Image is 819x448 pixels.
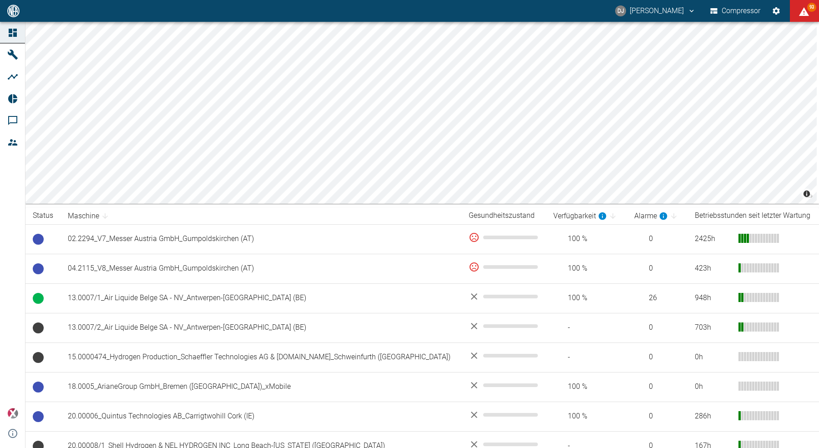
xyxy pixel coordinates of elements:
div: 286 h [695,411,731,422]
div: 423 h [695,263,731,274]
div: 0 h [695,382,731,392]
button: Compressor [708,3,763,19]
span: 0 [634,382,680,392]
div: 948 h [695,293,731,303]
span: 26 [634,293,680,303]
div: No data [469,350,539,361]
td: 20.00006_Quintus Technologies AB_Carrigtwohill Cork (IE) [61,402,461,431]
img: Xplore Logo [7,408,18,419]
span: 0 [634,411,680,422]
div: berechnet für die letzten 7 Tage [634,211,668,221]
span: Keine Daten [33,352,44,363]
span: - [553,322,620,333]
td: 04.2115_V8_Messer Austria GmbH_Gumpoldskirchen (AT) [61,254,461,283]
img: logo [6,5,20,17]
span: 0 [634,263,680,274]
div: 2425 h [695,234,731,244]
button: Einstellungen [768,3,784,19]
div: No data [469,291,539,302]
span: 100 % [553,263,620,274]
div: No data [469,380,539,391]
span: Keine Daten [33,322,44,333]
div: 0 % [469,262,539,272]
span: 93 [807,3,816,12]
div: 0 % [469,232,539,243]
th: Gesundheitszustand [461,207,546,224]
div: 0 h [695,352,731,362]
canvas: Map [25,22,817,204]
span: 100 % [553,411,620,422]
span: - [553,352,620,362]
span: 100 % [553,293,620,303]
span: Betriebsbereit [33,411,44,422]
span: Betriebsbereit [33,234,44,245]
span: 100 % [553,234,620,244]
span: Betriebsbereit [33,382,44,393]
div: 703 h [695,322,731,333]
div: berechnet für die letzten 7 Tage [553,211,607,221]
td: 15.0000474_Hydrogen Production_Schaeffler Technologies AG & [DOMAIN_NAME]_Schweinfurth ([GEOGRAPH... [61,342,461,372]
th: Status [25,207,61,224]
span: 100 % [553,382,620,392]
div: No data [469,409,539,420]
span: Betrieb [33,293,44,304]
td: 13.0007/1_Air Liquide Belge SA - NV_Antwerpen-[GEOGRAPHIC_DATA] (BE) [61,283,461,313]
span: 0 [634,352,680,362]
div: No data [469,321,539,332]
button: david.jasper@nea-x.de [614,3,697,19]
td: 18.0005_ArianeGroup GmbH_Bremen ([GEOGRAPHIC_DATA])_xMobile [61,372,461,402]
th: Betriebsstunden seit letzter Wartung [688,207,819,224]
span: 0 [634,234,680,244]
span: Maschine [68,211,111,221]
div: DJ [615,5,626,16]
span: 0 [634,322,680,333]
td: 13.0007/2_Air Liquide Belge SA - NV_Antwerpen-[GEOGRAPHIC_DATA] (BE) [61,313,461,342]
td: 02.2294_V7_Messer Austria GmbH_Gumpoldskirchen (AT) [61,224,461,254]
span: Betriebsbereit [33,263,44,274]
